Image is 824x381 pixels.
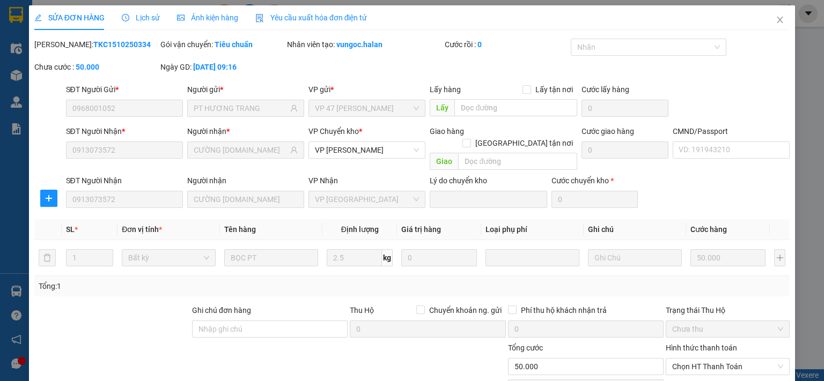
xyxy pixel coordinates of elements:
span: Chuyển khoản ng. gửi [425,304,506,316]
div: VP gửi [308,84,425,95]
span: Bất kỳ [128,250,209,266]
span: Giá trị hàng [401,225,441,234]
span: Định lượng [341,225,379,234]
span: Chọn HT Thanh Toán [672,358,783,375]
div: SĐT Người Nhận [66,175,183,186]
input: Ghi Chú [588,249,682,266]
span: Thu Hộ [350,306,374,315]
input: Ghi chú đơn hàng [192,320,348,338]
div: Ngày GD: [160,61,284,73]
div: Người gửi [187,84,304,95]
div: SĐT Người Nhận [66,125,183,137]
div: Nhân viên tạo: [287,39,443,50]
span: clock-circle [122,14,129,21]
div: Người nhận [187,175,304,186]
div: Lý do chuyển kho [430,175,547,186]
div: Trạng thái Thu Hộ [666,304,790,316]
b: 50.000 [76,63,99,71]
span: kg [382,249,393,266]
input: Tên người gửi [194,102,288,114]
b: [DATE] 09:16 [193,63,237,71]
span: edit [34,14,42,21]
span: [GEOGRAPHIC_DATA] tận nơi [471,137,577,149]
span: Ảnh kiện hàng [177,13,238,22]
input: 0 [401,249,476,266]
label: Hình thức thanh toán [666,343,737,352]
button: plus [40,190,57,207]
span: plus [41,194,57,203]
span: Lấy tận nơi [531,84,577,95]
span: Đơn vị tính [122,225,162,234]
div: [PERSON_NAME]: [34,39,158,50]
label: Ghi chú đơn hàng [192,306,251,315]
div: Cước chuyển kho [551,175,638,186]
span: Lịch sử [122,13,160,22]
div: CMND/Passport [673,125,790,137]
input: Tên người nhận [194,144,288,156]
span: Giao [430,153,458,170]
button: plus [774,249,785,266]
span: Yêu cầu xuất hóa đơn điện tử [255,13,367,22]
span: Tên hàng [224,225,256,234]
th: Ghi chú [584,219,686,240]
input: Dọc đường [454,99,577,116]
span: picture [177,14,185,21]
input: Cước giao hàng [582,141,668,159]
span: VP Hoàng Gia [315,142,419,158]
span: VP Trường Chinh [315,191,419,207]
div: Người nhận [187,125,304,137]
span: user [290,104,298,112]
span: Cước hàng [690,225,727,234]
input: Dọc đường [458,153,577,170]
b: TKC1510250334 [93,40,151,49]
b: 0 [477,40,482,49]
span: SỬA ĐƠN HÀNG [34,13,105,22]
th: Loại phụ phí [481,219,584,240]
span: Lấy [430,99,454,116]
img: icon [255,14,264,23]
span: SL [66,225,75,234]
label: Cước giao hàng [582,127,634,136]
b: vungoc.halan [336,40,382,49]
div: Tổng: 1 [39,280,319,292]
span: VP 47 Trần Khát Chân [315,100,419,116]
div: Cước rồi : [445,39,569,50]
span: Lấy hàng [430,85,461,94]
span: Phí thu hộ khách nhận trả [517,304,611,316]
span: Chưa thu [672,321,783,337]
div: SĐT Người Gửi [66,84,183,95]
input: VD: Bàn, Ghế [224,249,318,266]
div: VP Nhận [308,175,425,186]
span: Tổng cước [508,343,543,352]
button: delete [39,249,56,266]
input: 0 [690,249,766,266]
button: Close [765,5,795,35]
div: Chưa cước : [34,61,158,73]
b: Tiêu chuẩn [215,40,253,49]
span: close [776,16,784,24]
input: Cước lấy hàng [582,100,668,117]
span: Giao hàng [430,127,464,136]
div: Gói vận chuyển: [160,39,284,50]
span: VP Chuyển kho [308,127,359,136]
span: user [290,146,298,154]
label: Cước lấy hàng [582,85,629,94]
